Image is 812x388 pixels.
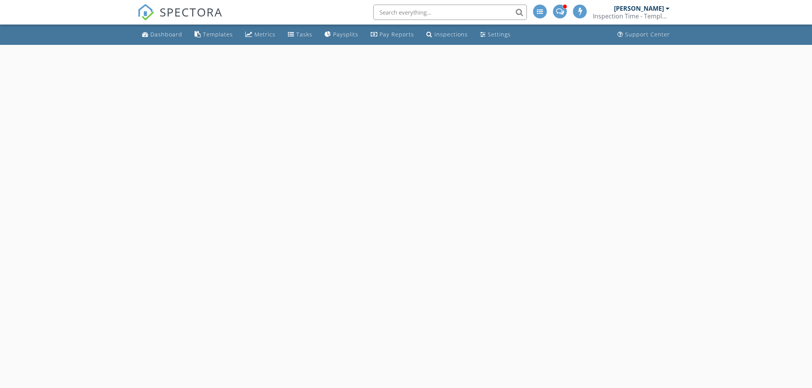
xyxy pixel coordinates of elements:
[191,28,236,42] a: Templates
[368,28,417,42] a: Pay Reports
[296,31,312,38] div: Tasks
[137,10,223,26] a: SPECTORA
[423,28,471,42] a: Inspections
[285,28,315,42] a: Tasks
[254,31,276,38] div: Metrics
[160,4,223,20] span: SPECTORA
[242,28,279,42] a: Metrics
[593,12,670,20] div: Inspection Time - Temple/Waco
[488,31,511,38] div: Settings
[333,31,358,38] div: Paysplits
[322,28,361,42] a: Paysplits
[137,4,154,21] img: The Best Home Inspection Software - Spectora
[373,5,527,20] input: Search everything...
[625,31,670,38] div: Support Center
[614,28,673,42] a: Support Center
[434,31,468,38] div: Inspections
[139,28,185,42] a: Dashboard
[380,31,414,38] div: Pay Reports
[614,5,664,12] div: [PERSON_NAME]
[203,31,233,38] div: Templates
[150,31,182,38] div: Dashboard
[477,28,514,42] a: Settings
